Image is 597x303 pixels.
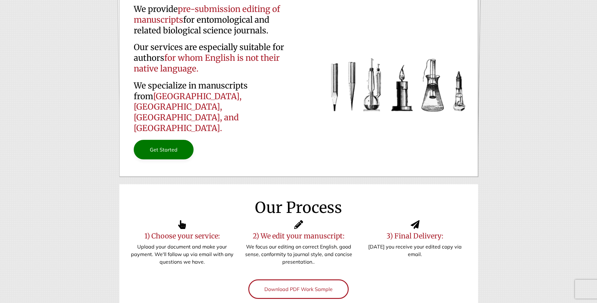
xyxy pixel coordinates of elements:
[245,232,352,241] h6: 2) We edit your manuscript:
[362,232,469,241] h6: 3) Final Delivery:
[131,243,234,265] span: Upload your document and make your payment. We'll follow up via email with any questions we have.
[129,200,469,215] h3: Our Process
[248,279,349,299] a: Download PDF Work Sample
[368,243,462,257] span: [DATE] you receive your edited copy via email.
[134,140,194,159] a: Get Started
[134,53,280,74] span: for whom English is not their native language.
[134,4,280,25] span: pre-submission editing of manuscripts
[134,80,294,140] h5: We specialize in manuscripts from
[134,91,242,133] span: [GEOGRAPHIC_DATA], [GEOGRAPHIC_DATA], [GEOGRAPHIC_DATA], and [GEOGRAPHIC_DATA].
[129,232,236,241] h6: 1) Choose your service:
[134,42,294,80] h5: Our services are especially suitable for authors
[245,243,352,265] span: We focus our editing on correct English, good sense, conformity to journal style, and concise pre...
[134,4,294,42] h5: We provide for entomological and related biological science journals.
